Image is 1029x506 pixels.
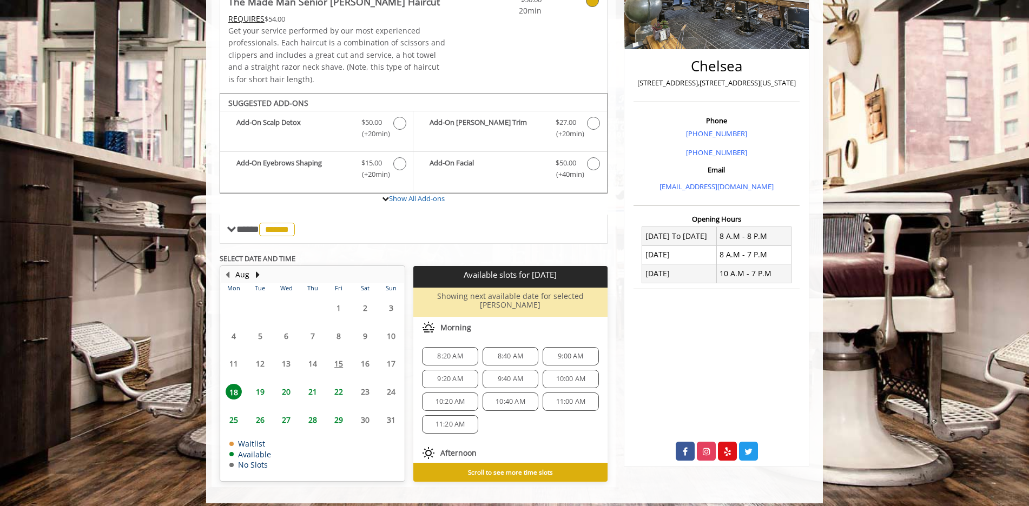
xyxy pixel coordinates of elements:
[226,384,242,400] span: 18
[543,347,598,365] div: 9:00 AM
[436,397,465,406] span: 10:20 AM
[299,378,325,406] td: Select day21
[498,352,523,361] span: 8:40 AM
[305,412,321,428] span: 28
[326,378,352,406] td: Select day22
[418,270,603,279] p: Available slots for [DATE]
[229,461,271,469] td: No Slots
[273,405,299,434] td: Select day27
[436,420,465,429] span: 11:20 AM
[352,283,378,294] th: Sat
[326,405,352,434] td: Select day29
[483,347,538,365] div: 8:40 AM
[253,269,262,281] button: Next Month
[305,384,321,400] span: 21
[498,375,523,383] span: 9:40 AM
[440,323,471,332] span: Morning
[642,227,717,245] td: [DATE] To [DATE]
[422,415,478,434] div: 11:20 AM
[247,283,273,294] th: Tue
[636,117,797,124] h3: Phone
[642,264,717,283] td: [DATE]
[636,77,797,89] p: [STREET_ADDRESS],[STREET_ADDRESS][US_STATE]
[496,397,525,406] span: 10:40 AM
[235,269,249,281] button: Aug
[229,440,271,448] td: Waitlist
[543,392,598,411] div: 11:00 AM
[686,129,747,138] a: [PHONE_NUMBER]
[716,264,791,283] td: 10 A.M - 7 P.M
[716,227,791,245] td: 8 A.M - 8 P.M
[483,392,538,411] div: 10:40 AM
[642,245,717,264] td: [DATE]
[659,182,774,191] a: [EMAIL_ADDRESS][DOMAIN_NAME]
[556,397,586,406] span: 11:00 AM
[221,283,247,294] th: Mon
[247,378,273,406] td: Select day19
[422,321,435,334] img: morning slots
[440,449,477,457] span: Afternoon
[636,166,797,174] h3: Email
[331,384,347,400] span: 22
[331,412,347,428] span: 29
[229,450,271,458] td: Available
[278,412,294,428] span: 27
[223,269,232,281] button: Previous Month
[422,392,478,411] div: 10:20 AM
[228,98,308,108] b: SUGGESTED ADD-ONS
[226,412,242,428] span: 25
[252,384,268,400] span: 19
[558,352,583,361] span: 9:00 AM
[636,58,797,74] h2: Chelsea
[418,292,603,309] h6: Showing next available date for selected [PERSON_NAME]
[221,378,247,406] td: Select day18
[326,283,352,294] th: Fri
[483,370,538,388] div: 9:40 AM
[556,375,586,383] span: 10:00 AM
[252,412,268,428] span: 26
[437,352,463,361] span: 8:20 AM
[247,405,273,434] td: Select day26
[422,447,435,460] img: afternoon slots
[634,215,800,223] h3: Opening Hours
[273,283,299,294] th: Wed
[686,148,747,157] a: [PHONE_NUMBER]
[299,405,325,434] td: Select day28
[468,468,553,476] b: Scroll to see more time slots
[220,254,295,263] b: SELECT DATE AND TIME
[437,375,463,383] span: 9:20 AM
[378,283,405,294] th: Sun
[273,378,299,406] td: Select day20
[389,194,445,203] a: Show All Add-ons
[278,384,294,400] span: 20
[422,347,478,365] div: 8:20 AM
[716,245,791,264] td: 8 A.M - 7 P.M
[543,370,598,388] div: 10:00 AM
[220,93,608,194] div: The Made Man Senior Barber Haircut Add-onS
[221,405,247,434] td: Select day25
[422,370,478,388] div: 9:20 AM
[299,283,325,294] th: Thu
